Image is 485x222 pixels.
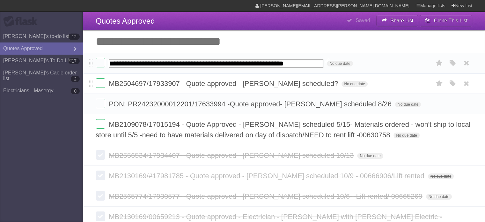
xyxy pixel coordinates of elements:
b: Clone This List [434,18,467,23]
span: MB2504697/17933907 - Quote approved - [PERSON_NAME] scheduled? [109,80,340,88]
span: No due date [428,173,454,179]
button: Share List [376,15,418,27]
span: MB2565774/17930577 - Quote approved - [PERSON_NAME] scheduled 10/6 - Lift rented/ 00665269 [109,192,424,200]
b: 0 [71,88,80,94]
label: Done [96,171,105,180]
label: Star task [433,58,445,68]
span: MB2556534/17934407 - Quote approved - [PERSON_NAME] scheduled 10/13 [109,151,355,159]
label: Star task [433,78,445,89]
span: No due date [342,81,367,87]
b: 12 [68,34,80,40]
label: Done [96,99,105,108]
label: Done [96,58,105,67]
span: No due date [426,194,452,200]
label: Done [96,78,105,88]
label: Done [96,119,105,129]
span: Quotes Approved [96,17,155,25]
span: No due date [393,133,419,138]
label: Done [96,150,105,160]
b: 2 [71,76,80,82]
span: No due date [357,153,383,159]
b: 17 [68,58,80,64]
label: Done [96,211,105,221]
span: No due date [327,61,353,66]
div: Flask [3,16,41,27]
button: Clone This List [420,15,472,27]
span: MB2130169/#17981785 - Quote approved - [PERSON_NAME] scheduled 10/9 - 00666906/Lift rented [109,172,426,180]
span: PON: PR24232000012201/17633994 -Quote approved- [PERSON_NAME] scheduled 8/26 [109,100,393,108]
b: Share List [390,18,413,23]
span: No due date [395,102,421,107]
label: Done [96,191,105,201]
span: MB2109078/17015194 - Quote Approved - [PERSON_NAME] scheduled 5/15- Materials ordered - won't shi... [96,120,470,139]
b: Saved [356,18,370,23]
